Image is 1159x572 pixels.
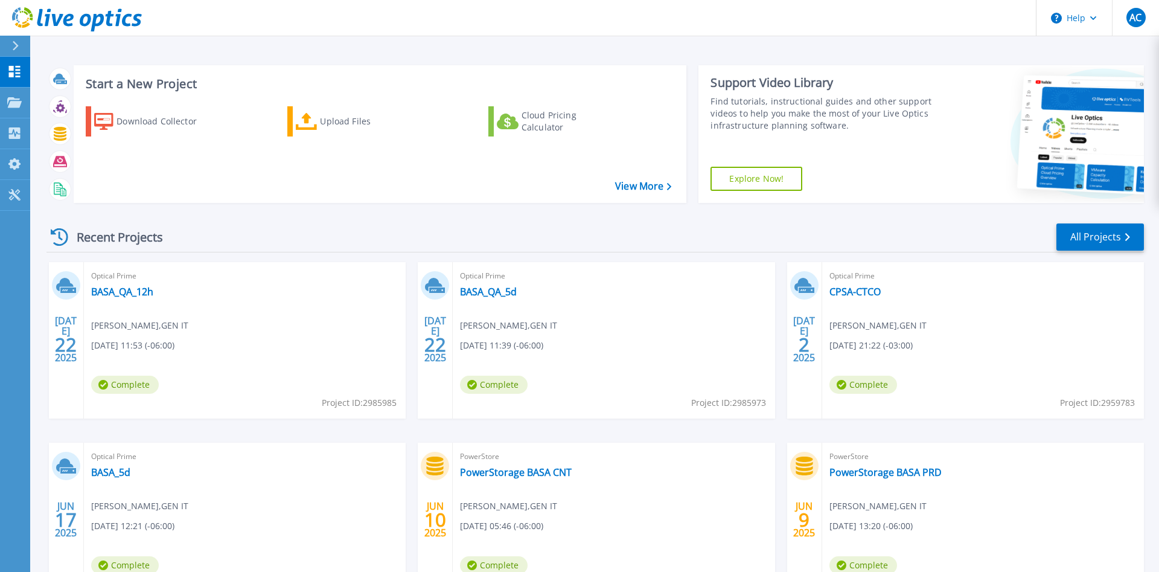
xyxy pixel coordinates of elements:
span: Project ID: 2959783 [1060,396,1135,410]
span: [PERSON_NAME] , GEN IT [829,319,927,332]
span: [DATE] 13:20 (-06:00) [829,519,913,533]
div: JUN 2025 [424,498,447,542]
span: 17 [55,515,77,525]
a: CPSA-CTCO [829,286,881,298]
div: [DATE] 2025 [54,317,77,361]
div: Cloud Pricing Calculator [522,109,618,133]
div: Find tutorials, instructional guides and other support videos to help you make the most of your L... [710,95,937,132]
span: [DATE] 11:39 (-06:00) [460,339,543,352]
span: [PERSON_NAME] , GEN IT [460,500,557,513]
span: AC [1129,13,1141,22]
span: [DATE] 11:53 (-06:00) [91,339,174,352]
span: 2 [799,339,809,350]
div: [DATE] 2025 [424,317,447,361]
a: PowerStorage BASA CNT [460,466,572,478]
span: Optical Prime [91,450,398,463]
span: Complete [460,376,528,394]
span: Project ID: 2985973 [691,396,766,410]
div: Support Video Library [710,75,937,91]
span: [PERSON_NAME] , GEN IT [91,500,188,513]
a: PowerStorage BASA PRD [829,466,942,478]
span: PowerStore [460,450,767,463]
span: 22 [424,339,446,350]
div: [DATE] 2025 [793,317,816,361]
span: [PERSON_NAME] , GEN IT [91,319,188,332]
a: Cloud Pricing Calculator [488,106,623,137]
span: PowerStore [829,450,1137,463]
span: [DATE] 21:22 (-03:00) [829,339,913,352]
span: 22 [55,339,77,350]
div: JUN 2025 [54,498,77,542]
a: Explore Now! [710,167,802,191]
div: Recent Projects [46,222,179,252]
span: [DATE] 12:21 (-06:00) [91,519,174,533]
div: Download Collector [117,109,213,133]
span: Complete [829,376,897,394]
a: BASA_5d [91,466,130,478]
span: Optical Prime [829,269,1137,283]
span: Optical Prime [460,269,767,283]
span: 10 [424,515,446,525]
span: Optical Prime [91,269,398,283]
span: Project ID: 2985985 [322,396,397,410]
div: Upload Files [320,109,417,133]
a: BASA_QA_12h [91,286,153,298]
span: [DATE] 05:46 (-06:00) [460,519,543,533]
a: BASA_QA_5d [460,286,517,298]
a: Upload Files [287,106,422,137]
a: View More [615,181,671,192]
span: Complete [91,376,159,394]
span: 9 [799,515,809,525]
div: JUN 2025 [793,498,816,542]
span: [PERSON_NAME] , GEN IT [829,500,927,513]
a: Download Collector [86,106,220,137]
a: All Projects [1056,223,1144,251]
span: [PERSON_NAME] , GEN IT [460,319,557,332]
h3: Start a New Project [86,77,671,91]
